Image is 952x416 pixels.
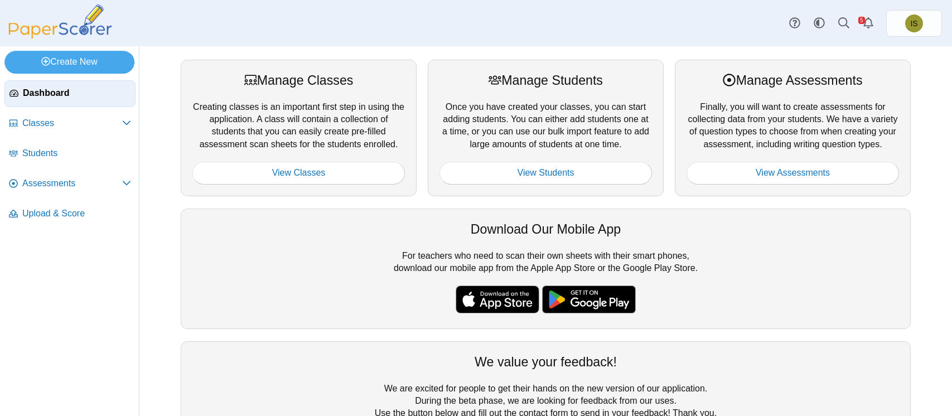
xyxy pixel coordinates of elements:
[22,117,122,129] span: Classes
[905,14,923,32] span: Isaiah Sexton
[4,110,136,137] a: Classes
[23,87,131,99] span: Dashboard
[4,31,116,40] a: PaperScorer
[439,162,652,184] a: View Students
[856,11,881,36] a: Alerts
[687,162,899,184] a: View Assessments
[192,353,899,371] div: We value your feedback!
[675,60,911,196] div: Finally, you will want to create assessments for collecting data from your students. We have a va...
[4,171,136,197] a: Assessments
[22,207,131,220] span: Upload & Score
[181,60,417,196] div: Creating classes is an important first step in using the application. A class will contain a coll...
[192,220,899,238] div: Download Our Mobile App
[4,80,136,107] a: Dashboard
[910,20,917,27] span: Isaiah Sexton
[22,147,131,159] span: Students
[4,4,116,38] img: PaperScorer
[4,201,136,228] a: Upload & Score
[4,141,136,167] a: Students
[192,71,405,89] div: Manage Classes
[428,60,664,196] div: Once you have created your classes, you can start adding students. You can either add students on...
[456,286,539,313] img: apple-store-badge.svg
[439,71,652,89] div: Manage Students
[886,10,942,37] a: Isaiah Sexton
[22,177,122,190] span: Assessments
[4,51,134,73] a: Create New
[687,71,899,89] div: Manage Assessments
[181,209,911,329] div: For teachers who need to scan their own sheets with their smart phones, download our mobile app f...
[192,162,405,184] a: View Classes
[542,286,636,313] img: google-play-badge.png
